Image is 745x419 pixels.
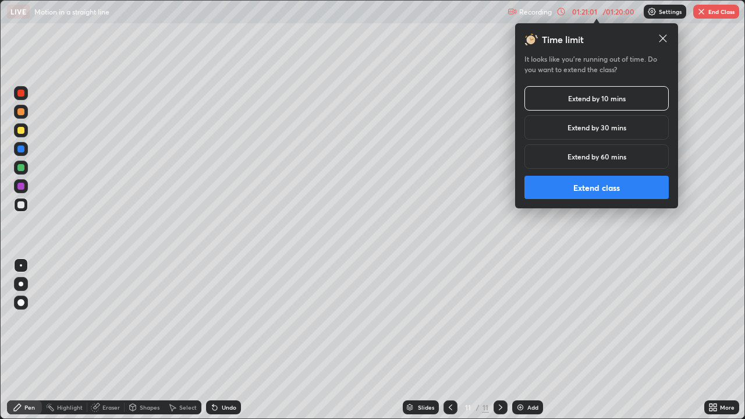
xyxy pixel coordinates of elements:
[659,9,682,15] p: Settings
[567,122,626,133] h5: Extend by 30 mins
[140,404,159,410] div: Shapes
[418,404,434,410] div: Slides
[693,5,739,19] button: End Class
[476,404,480,411] div: /
[697,7,706,16] img: end-class-cross
[647,7,657,16] img: class-settings-icons
[568,8,601,15] div: 01:21:01
[222,404,236,410] div: Undo
[568,93,626,104] h5: Extend by 10 mins
[102,404,120,410] div: Eraser
[516,403,525,412] img: add-slide-button
[462,404,474,411] div: 11
[34,7,109,16] p: Motion in a straight line
[179,404,197,410] div: Select
[508,7,517,16] img: recording.375f2c34.svg
[524,176,669,199] button: Extend class
[542,33,584,47] h3: Time limit
[601,8,637,15] div: / 01:20:00
[57,404,83,410] div: Highlight
[10,7,26,16] p: LIVE
[482,402,489,413] div: 11
[567,151,626,162] h5: Extend by 60 mins
[720,404,735,410] div: More
[527,404,538,410] div: Add
[519,8,552,16] p: Recording
[524,54,669,74] h5: It looks like you’re running out of time. Do you want to extend the class?
[24,404,35,410] div: Pen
